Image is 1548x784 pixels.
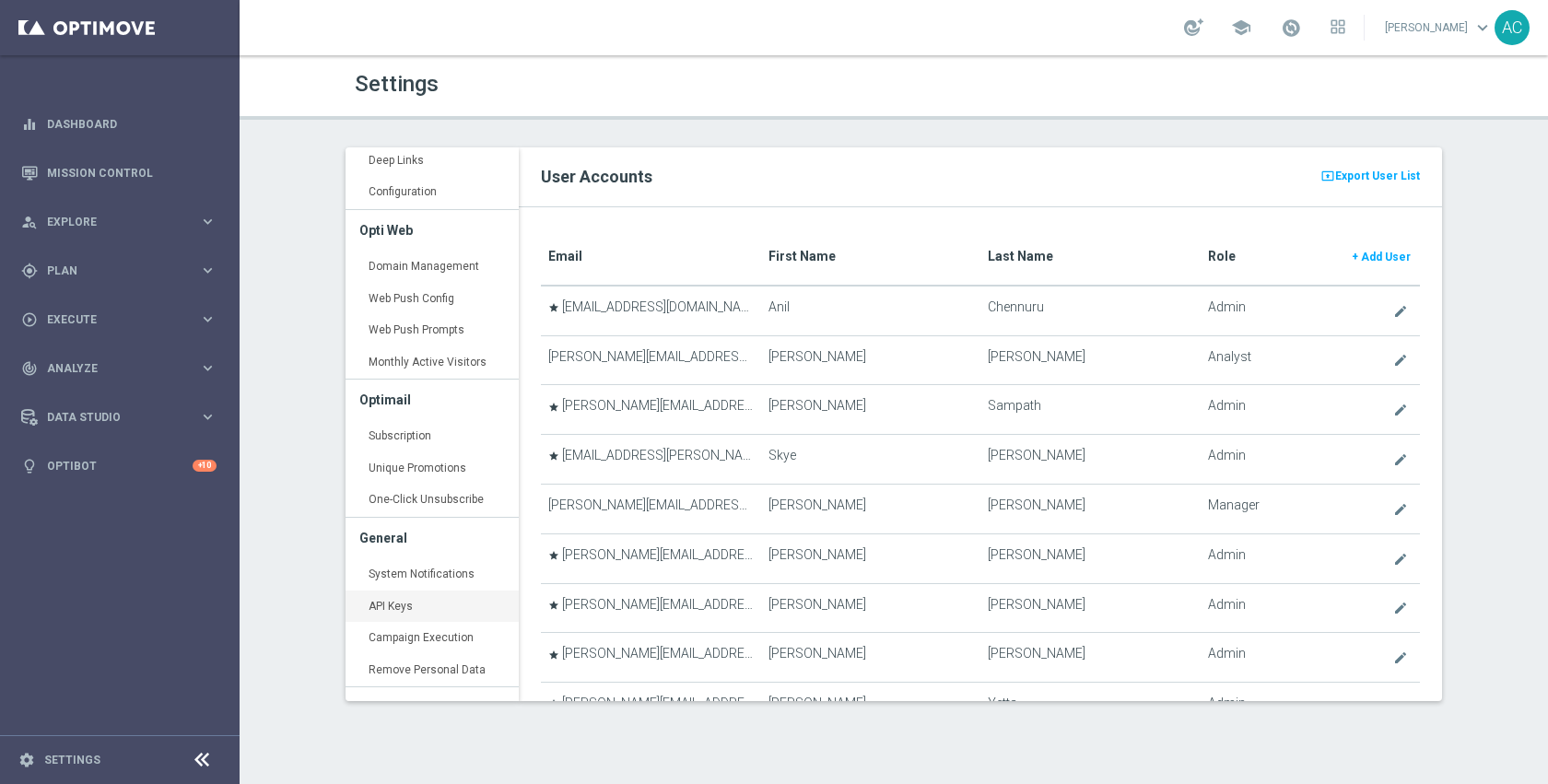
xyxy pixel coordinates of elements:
[20,166,217,181] button: Mission Control
[1231,18,1251,38] span: school
[21,263,38,279] i: gps_fixed
[1393,700,1408,715] i: create
[346,654,519,687] a: Remove Personal Data
[359,210,505,251] h3: Opti Web
[980,435,1200,485] td: [PERSON_NAME]
[1393,601,1408,615] i: create
[761,683,980,732] td: [PERSON_NAME]
[541,335,760,385] td: [PERSON_NAME][EMAIL_ADDRESS][DOMAIN_NAME]
[761,435,980,485] td: Skye
[47,314,199,325] span: Execute
[199,262,217,279] i: keyboard_arrow_right
[18,752,35,768] i: settings
[20,117,217,132] div: equalizer Dashboard
[21,360,199,377] div: Analyze
[346,622,519,655] a: Campaign Execution
[346,346,519,380] a: Monthly Active Visitors
[47,441,193,490] a: Optibot
[21,116,38,133] i: equalizer
[21,311,199,328] div: Execute
[21,458,38,474] i: lightbulb
[761,633,980,683] td: [PERSON_NAME]
[346,452,519,486] a: Unique Promotions
[20,361,217,376] button: track_changes Analyze keyboard_arrow_right
[548,402,559,413] i: star
[761,286,980,335] td: Anil
[1208,299,1246,315] span: Admin
[199,213,217,230] i: keyboard_arrow_right
[359,687,505,728] h3: Message Archiving
[1472,18,1493,38] span: keyboard_arrow_down
[980,484,1200,533] td: [PERSON_NAME]
[346,145,519,178] a: Deep Links
[346,558,519,591] a: System Notifications
[1393,502,1408,517] i: create
[980,286,1200,335] td: Chennuru
[21,360,38,377] i: track_changes
[346,251,519,284] a: Domain Management
[20,263,217,278] button: gps_fixed Plan keyboard_arrow_right
[199,408,217,426] i: keyboard_arrow_right
[21,441,217,490] div: Optibot
[1320,167,1335,185] i: present_to_all
[47,363,199,374] span: Analyze
[47,99,217,148] a: Dashboard
[548,302,559,313] i: star
[541,484,760,533] td: [PERSON_NAME][EMAIL_ADDRESS][PERSON_NAME][PERSON_NAME][DOMAIN_NAME]
[980,583,1200,633] td: [PERSON_NAME]
[359,380,505,420] h3: Optimail
[1208,398,1246,414] span: Admin
[548,249,582,263] translate: Email
[21,214,38,230] i: person_search
[1352,251,1358,263] span: +
[541,286,760,335] td: [EMAIL_ADDRESS][DOMAIN_NAME]
[980,335,1200,385] td: [PERSON_NAME]
[980,683,1200,732] td: Yetts
[199,310,217,328] i: keyboard_arrow_right
[541,633,760,683] td: [PERSON_NAME][EMAIL_ADDRESS][PERSON_NAME][PERSON_NAME][DOMAIN_NAME]
[541,533,760,583] td: [PERSON_NAME][EMAIL_ADDRESS][PERSON_NAME][PERSON_NAME][DOMAIN_NAME]
[761,335,980,385] td: [PERSON_NAME]
[541,435,760,485] td: [EMAIL_ADDRESS][PERSON_NAME][PERSON_NAME][DOMAIN_NAME]
[548,550,559,561] i: star
[1495,10,1530,45] div: AC
[1208,547,1246,563] span: Admin
[20,410,217,425] div: Data Studio keyboard_arrow_right
[1335,165,1420,187] span: Export User List
[346,314,519,347] a: Web Push Prompts
[980,633,1200,683] td: [PERSON_NAME]
[988,249,1053,263] translate: Last Name
[541,583,760,633] td: [PERSON_NAME][EMAIL_ADDRESS][PERSON_NAME][PERSON_NAME][DOMAIN_NAME]
[768,249,836,263] translate: First Name
[199,359,217,377] i: keyboard_arrow_right
[761,533,980,583] td: [PERSON_NAME]
[541,166,1420,188] h2: User Accounts
[541,385,760,435] td: [PERSON_NAME][EMAIL_ADDRESS][PERSON_NAME][PERSON_NAME][DOMAIN_NAME]
[1208,696,1246,711] span: Admin
[1208,646,1246,661] span: Admin
[1361,251,1411,263] span: Add User
[548,600,559,611] i: star
[548,649,559,661] i: star
[761,583,980,633] td: [PERSON_NAME]
[548,451,559,462] i: star
[1383,14,1495,41] a: [PERSON_NAME]keyboard_arrow_down
[20,215,217,229] button: person_search Explore keyboard_arrow_right
[44,755,100,766] a: Settings
[1393,304,1408,319] i: create
[1393,353,1408,368] i: create
[1208,448,1246,463] span: Admin
[21,148,217,197] div: Mission Control
[541,683,760,732] td: [PERSON_NAME][EMAIL_ADDRESS][PERSON_NAME][PERSON_NAME][DOMAIN_NAME]
[346,484,519,517] a: One-Click Unsubscribe
[548,698,559,709] i: star
[21,409,199,426] div: Data Studio
[21,214,199,230] div: Explore
[346,591,519,624] a: API Keys
[980,533,1200,583] td: [PERSON_NAME]
[20,459,217,474] div: lightbulb Optibot +10
[21,311,38,328] i: play_circle_outline
[20,312,217,327] button: play_circle_outline Execute keyboard_arrow_right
